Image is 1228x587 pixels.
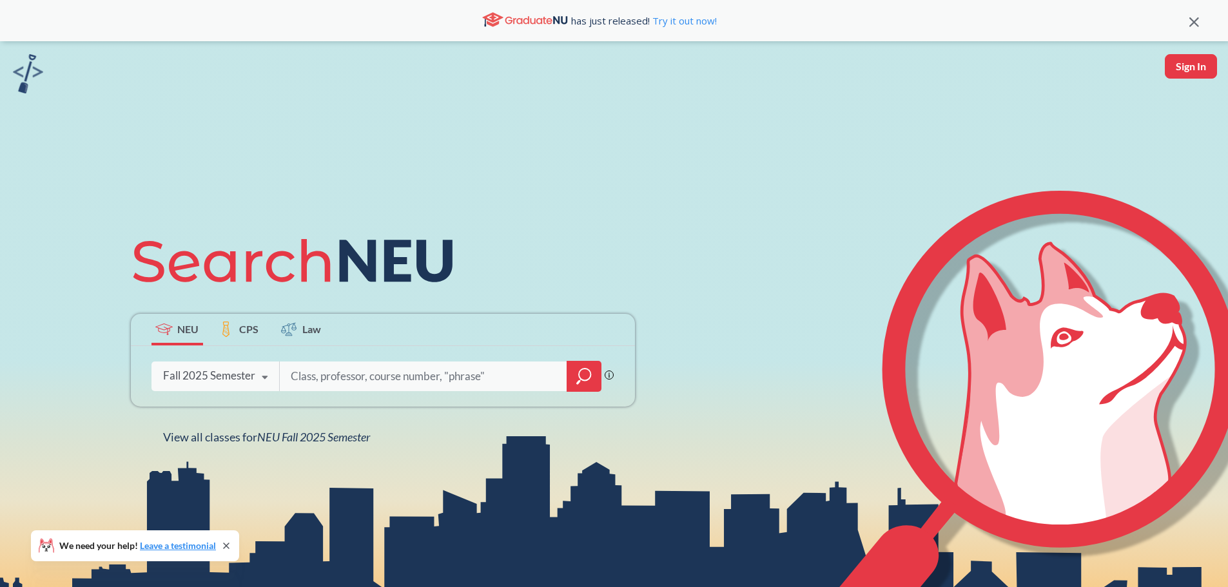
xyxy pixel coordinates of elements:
[13,54,43,93] img: sandbox logo
[257,430,370,444] span: NEU Fall 2025 Semester
[163,430,370,444] span: View all classes for
[302,322,321,336] span: Law
[13,54,43,97] a: sandbox logo
[289,363,558,390] input: Class, professor, course number, "phrase"
[571,14,717,28] span: has just released!
[177,322,199,336] span: NEU
[1165,54,1217,79] button: Sign In
[576,367,592,385] svg: magnifying glass
[239,322,258,336] span: CPS
[163,369,255,383] div: Fall 2025 Semester
[140,540,216,551] a: Leave a testimonial
[59,541,216,550] span: We need your help!
[567,361,601,392] div: magnifying glass
[650,14,717,27] a: Try it out now!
